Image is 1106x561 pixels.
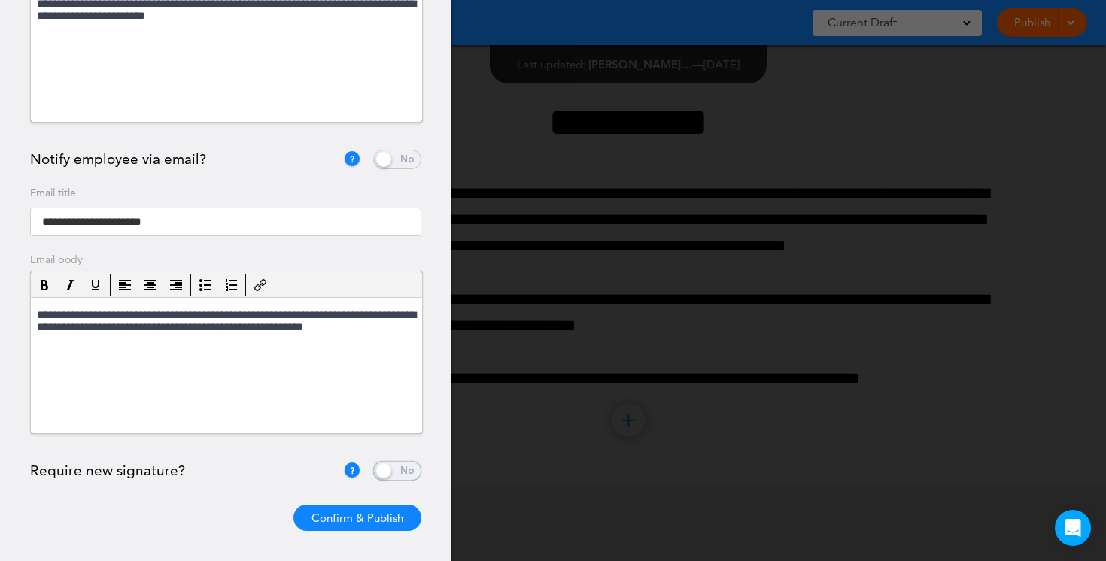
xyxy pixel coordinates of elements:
[1055,510,1091,546] div: Open Intercom Messenger
[164,274,188,296] div: Align right
[219,274,243,296] div: Numbered list
[30,187,421,198] span: Email title
[84,274,108,296] div: Underline
[30,463,343,478] div: Require new signature?
[32,274,56,296] div: Bold
[113,274,137,296] div: Align left
[343,150,361,168] img: tooltip_icon.svg
[30,254,421,265] span: Email body
[58,274,82,296] div: Italic
[30,152,343,166] div: Notify employee via email?
[293,505,421,531] button: Confirm & Publish
[343,462,361,480] img: tooltip_icon.svg
[138,274,163,296] div: Align center
[248,274,272,296] div: Insert/edit link
[193,274,217,296] div: Bullet list
[31,298,422,433] iframe: Rich Text Area. Press ALT-F9 for menu. Press ALT-F10 for toolbar. Press ALT-0 for help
